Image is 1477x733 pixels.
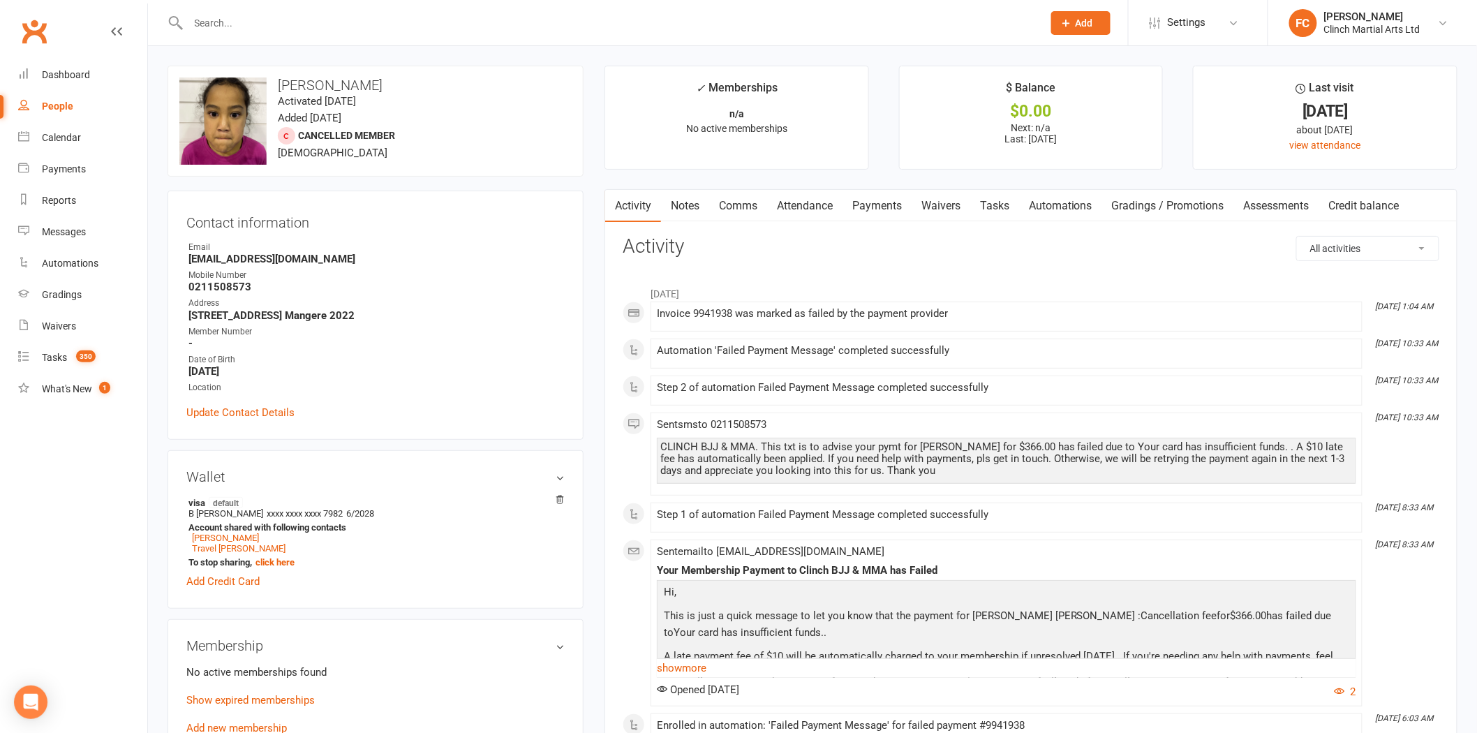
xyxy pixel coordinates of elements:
[709,190,767,222] a: Comms
[42,258,98,269] div: Automations
[179,77,572,93] h3: [PERSON_NAME]
[188,365,565,378] strong: [DATE]
[346,508,374,519] span: 6/2028
[623,279,1439,302] li: [DATE]
[657,658,1356,678] a: show more
[1206,104,1444,119] div: [DATE]
[674,586,676,598] span: ,
[623,236,1439,258] h3: Activity
[729,108,744,119] strong: n/a
[298,130,395,141] span: Cancelled member
[661,190,709,222] a: Notes
[1206,122,1444,138] div: about [DATE]
[1051,11,1111,35] button: Add
[42,320,76,332] div: Waivers
[1376,413,1439,422] i: [DATE] 10:33 AM
[1289,9,1317,37] div: FC
[42,132,81,143] div: Calendar
[1234,190,1319,222] a: Assessments
[186,638,565,653] h3: Membership
[1324,23,1420,36] div: Clinch Martial Arts Ltd
[42,352,67,363] div: Tasks
[1076,17,1093,29] span: Add
[186,469,565,484] h3: Wallet
[188,557,558,568] strong: To stop sharing,
[660,584,1353,604] p: Hi
[970,190,1019,222] a: Tasks
[843,190,912,222] a: Payments
[657,565,1356,577] div: Your Membership Payment to Clinch BJJ & MMA has Failed
[912,122,1150,145] p: Next: n/a Last: [DATE]
[1102,190,1234,222] a: Gradings / Promotions
[42,163,86,175] div: Payments
[14,686,47,719] div: Open Intercom Messenger
[18,373,147,405] a: What's New1
[76,350,96,362] span: 350
[1376,503,1434,512] i: [DATE] 8:33 AM
[188,497,558,508] strong: visa
[1376,339,1439,348] i: [DATE] 10:33 AM
[17,14,52,49] a: Clubworx
[179,77,267,165] img: image1725256380.png
[18,279,147,311] a: Gradings
[824,626,826,639] span: .
[657,509,1356,521] div: Step 1 of automation Failed Payment Message completed successfully
[1319,190,1409,222] a: Credit balance
[1019,190,1102,222] a: Automations
[192,533,259,543] a: [PERSON_NAME]
[660,648,1353,702] p: A late payment fee of $10 will be automatically charged to your membership if unresolved [DATE]. ...
[657,345,1356,357] div: Automation 'Failed Payment Message' completed successfully
[1376,713,1434,723] i: [DATE] 6:03 AM
[1324,10,1420,23] div: [PERSON_NAME]
[686,123,787,134] span: No active memberships
[657,418,766,431] span: Sent sms to 0211508573
[1217,609,1231,622] span: for
[605,190,661,222] a: Activity
[18,342,147,373] a: Tasks 350
[209,497,243,508] span: default
[660,607,1353,644] p: This is just a quick message to let you know that the payment for [PERSON_NAME] [PERSON_NAME] Can...
[1290,140,1361,151] a: view attendance
[657,683,739,696] span: Opened [DATE]
[186,573,260,590] a: Add Credit Card
[278,147,387,159] span: [DEMOGRAPHIC_DATA]
[1376,540,1434,549] i: [DATE] 8:33 AM
[1376,376,1439,385] i: [DATE] 10:33 AM
[278,112,341,124] time: Added [DATE]
[192,543,285,554] a: Travel [PERSON_NAME]
[99,382,110,394] span: 1
[1006,79,1055,104] div: $ Balance
[1335,683,1356,700] button: 2
[18,91,147,122] a: People
[188,253,565,265] strong: [EMAIL_ADDRESS][DOMAIN_NAME]
[912,104,1150,119] div: $0.00
[188,297,565,310] div: Address
[1296,79,1354,104] div: Last visit
[912,190,970,222] a: Waivers
[188,241,565,254] div: Email
[1168,7,1206,38] span: Settings
[186,664,565,681] p: No active memberships found
[696,82,705,95] i: ✓
[188,325,565,339] div: Member Number
[18,122,147,154] a: Calendar
[696,79,778,105] div: Memberships
[42,69,90,80] div: Dashboard
[18,311,147,342] a: Waivers
[18,216,147,248] a: Messages
[1138,609,1141,622] span: :
[186,404,295,421] a: Update Contact Details
[255,557,295,568] a: click here
[18,248,147,279] a: Automations
[657,545,884,558] span: Sent email to [EMAIL_ADDRESS][DOMAIN_NAME]
[1376,302,1434,311] i: [DATE] 1:04 AM
[188,381,565,394] div: Location
[660,441,1353,477] div: CLINCH BJJ & MMA. This txt is to advise your pymt for [PERSON_NAME] for $366.00 has failed due to...
[657,382,1356,394] div: Step 2 of automation Failed Payment Message completed successfully
[186,495,565,570] li: B [PERSON_NAME]
[18,154,147,185] a: Payments
[42,383,92,394] div: What's New
[186,209,565,230] h3: Contact information
[278,95,356,108] time: Activated [DATE]
[188,522,558,533] strong: Account shared with following contacts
